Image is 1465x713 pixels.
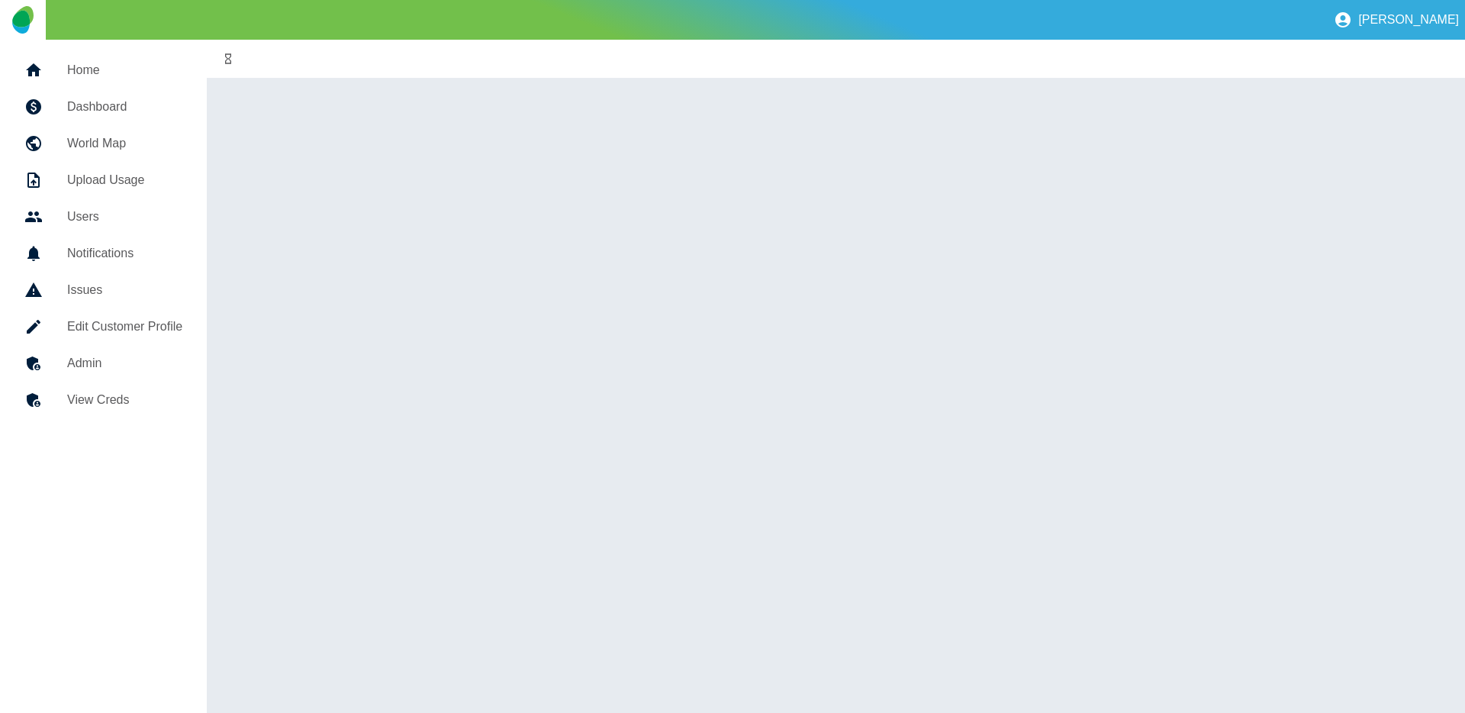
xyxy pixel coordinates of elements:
[1358,13,1459,27] p: [PERSON_NAME]
[67,134,182,153] h5: World Map
[12,345,195,382] a: Admin
[12,235,195,272] a: Notifications
[1328,5,1465,35] button: [PERSON_NAME]
[12,272,195,308] a: Issues
[12,198,195,235] a: Users
[12,162,195,198] a: Upload Usage
[67,318,182,336] h5: Edit Customer Profile
[67,281,182,299] h5: Issues
[67,244,182,263] h5: Notifications
[12,308,195,345] a: Edit Customer Profile
[67,171,182,189] h5: Upload Usage
[12,125,195,162] a: World Map
[67,208,182,226] h5: Users
[67,391,182,409] h5: View Creds
[67,98,182,116] h5: Dashboard
[12,382,195,418] a: View Creds
[12,52,195,89] a: Home
[67,354,182,373] h5: Admin
[12,89,195,125] a: Dashboard
[12,6,33,34] img: Logo
[67,61,182,79] h5: Home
